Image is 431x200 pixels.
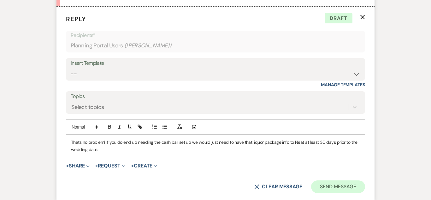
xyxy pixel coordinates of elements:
span: + [66,163,69,168]
div: Insert Template [71,59,360,68]
button: Send Message [311,180,365,193]
span: ( [PERSON_NAME] ) [124,41,172,50]
span: Reply [66,15,86,23]
button: Share [66,163,90,168]
button: Request [95,163,125,168]
span: + [131,163,134,168]
a: Manage Templates [321,82,365,88]
div: Planning Portal Users [71,39,360,52]
button: Clear message [254,184,302,189]
div: Select topics [71,103,104,112]
p: Recipients* [71,31,360,39]
span: + [95,163,98,168]
span: Draft [325,13,352,24]
button: Create [131,163,157,168]
p: Thats no problem! If you do end up needing the cash bar set up we would just need to have that li... [71,139,360,153]
label: Topics [71,92,360,101]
